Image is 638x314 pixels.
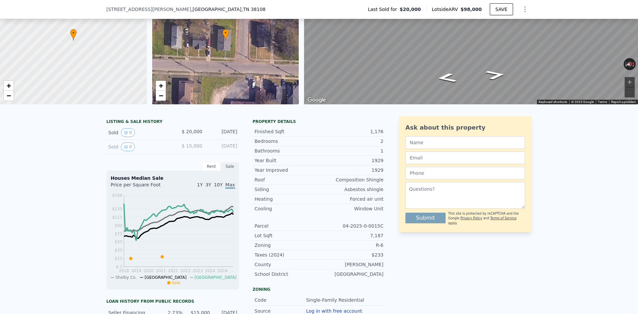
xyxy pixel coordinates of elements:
div: • [70,29,77,41]
div: Zoning [253,287,385,292]
div: Ask about this property [405,123,525,132]
a: Report a problem [611,100,636,104]
button: SAVE [490,3,513,15]
div: LISTING & SALE HISTORY [106,119,239,126]
tspan: 2021 [156,268,166,273]
a: Privacy Policy [461,216,482,220]
tspan: 2018 [119,268,129,273]
span: − [159,91,163,100]
span: , [GEOGRAPHIC_DATA] [191,6,266,13]
div: [DATE] [208,128,237,137]
div: 1 [319,148,383,154]
path: Go South, Harrison St [428,71,465,85]
tspan: 2023 [193,268,203,273]
input: Phone [405,167,525,179]
div: Year Built [255,157,319,164]
div: Single-Family Residential [306,297,366,303]
tspan: $133 [112,207,122,211]
button: Zoom out [625,87,635,97]
button: View historical data [121,128,135,137]
tspan: $33 [115,248,122,253]
div: R-6 [319,242,383,249]
span: , TN 38108 [242,7,266,12]
span: Max [225,182,235,189]
tspan: $113 [112,215,122,220]
div: 7,187 [319,232,383,239]
tspan: 2021 [168,268,178,273]
div: Sold [108,143,167,151]
span: Sale [172,280,180,285]
div: Code [255,297,306,303]
a: Zoom in [156,81,166,91]
a: Open this area in Google Maps (opens a new window) [306,96,328,104]
div: School District [255,271,319,277]
div: 04-2025-0-0015C [319,223,383,229]
span: • [222,30,229,36]
div: Composition Shingle [319,176,383,183]
div: Forced air unit [319,196,383,202]
button: Log in with free account [306,308,362,314]
div: [DATE] [208,143,237,151]
span: Last Sold for [368,6,400,13]
div: 2 [319,138,383,145]
div: 1929 [319,157,383,164]
span: $20,000 [400,6,421,13]
div: Finished Sqft [255,128,319,135]
div: • [222,29,229,41]
button: Zoom in [625,77,635,87]
span: $98,000 [461,7,482,12]
tspan: $-7 [116,264,122,269]
div: Sold [108,128,167,137]
div: Heating [255,196,319,202]
span: 1Y [197,182,203,187]
button: Rotate clockwise [632,58,636,70]
a: Terms of Service [490,216,516,220]
tspan: 2024 [205,268,215,273]
span: [GEOGRAPHIC_DATA] [145,275,186,280]
div: Bathrooms [255,148,319,154]
div: Cooling [255,205,319,212]
span: 10Y [214,182,223,187]
tspan: $166 [112,193,122,198]
div: [PERSON_NAME] [319,261,383,268]
img: Google [306,96,328,104]
div: $233 [319,252,383,258]
div: Property details [253,119,385,124]
span: 3Y [205,182,211,187]
tspan: 2020 [144,268,154,273]
div: Siding [255,186,319,193]
button: Keyboard shortcuts [539,100,567,104]
button: Show Options [518,3,532,16]
tspan: 2019 [131,268,142,273]
a: Terms (opens in new tab) [598,100,607,104]
div: 1,176 [319,128,383,135]
span: Shelby Co. [115,275,137,280]
button: Rotate counterclockwise [624,58,627,70]
span: $ 20,000 [182,129,202,134]
span: + [159,81,163,90]
tspan: 2022 [180,268,191,273]
div: Parcel [255,223,319,229]
div: Rent [202,162,221,171]
span: [GEOGRAPHIC_DATA] [194,275,236,280]
tspan: 2024 [217,268,228,273]
button: View historical data [121,143,135,151]
div: Loan history from public records [106,299,239,304]
div: Window Unit [319,205,383,212]
div: Year Improved [255,167,319,173]
button: Submit [405,213,446,223]
div: Sale [221,162,239,171]
tspan: $93 [115,223,122,228]
div: Taxes (2024) [255,252,319,258]
tspan: $53 [115,240,122,244]
span: $ 15,000 [182,143,202,149]
div: Roof [255,176,319,183]
div: This site is protected by reCAPTCHA and the Google and apply. [448,211,525,226]
div: Price per Square Foot [111,181,173,192]
span: • [70,30,77,36]
span: + [7,81,11,90]
div: County [255,261,319,268]
input: Email [405,152,525,164]
div: Asbestos shingle [319,186,383,193]
div: Houses Median Sale [111,175,235,181]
